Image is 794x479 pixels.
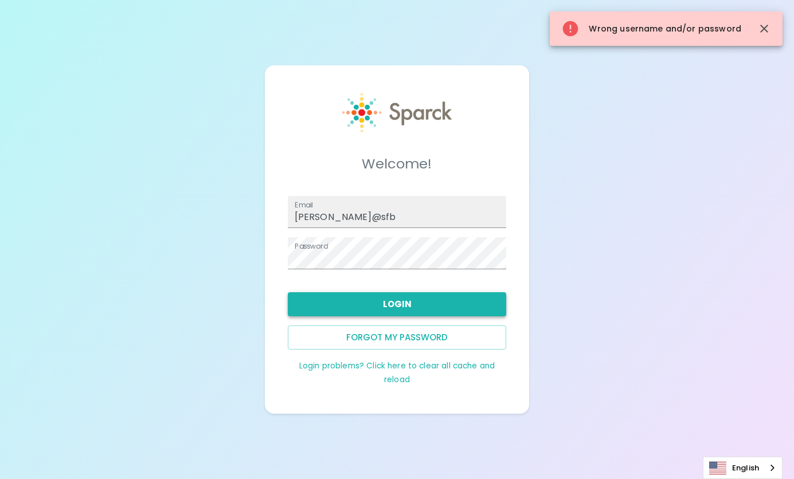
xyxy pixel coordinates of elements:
[295,200,313,210] label: Email
[703,457,782,478] a: English
[703,457,783,479] aside: Language selected: English
[703,457,783,479] div: Language
[561,15,741,42] div: Wrong username and/or password
[342,93,452,132] img: Sparck logo
[288,325,507,350] button: Forgot my password
[299,360,495,385] a: Login problems? Click here to clear all cache and reload
[288,292,507,316] button: Login
[288,155,507,173] h5: Welcome!
[295,241,328,251] label: Password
